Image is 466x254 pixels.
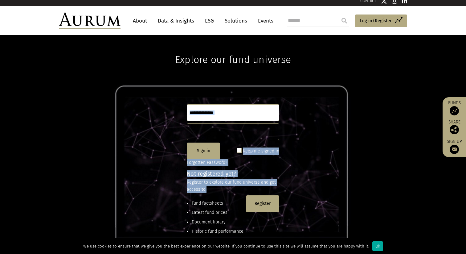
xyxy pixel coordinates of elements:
div: Ok [372,241,383,251]
button: Register [246,195,279,212]
h4: Not registered yet? [187,171,279,177]
img: Share this post [450,125,459,134]
a: Funds [446,100,463,115]
input: Submit [338,15,350,27]
li: Document library [192,219,243,226]
a: About [130,15,150,27]
span: Log in/Register [360,17,392,24]
li: Fund factsheets [192,200,243,207]
li: Latest fund prices [192,209,243,216]
a: Data & Insights [155,15,197,27]
p: Register to explore our fund universe and get access to: [187,179,279,193]
img: Aurum [59,12,121,29]
button: Sign in [187,143,220,159]
a: Forgotten Password? [187,160,227,165]
h1: Explore our fund universe [175,35,291,65]
a: Events [255,15,273,27]
a: Solutions [222,15,250,27]
a: Log in/Register [355,15,407,27]
label: Keep me signed in [243,148,279,155]
img: Access Funds [450,106,459,115]
div: Share [446,120,463,134]
a: Sign up [446,139,463,154]
a: ESG [202,15,217,27]
li: Historic fund performance [192,228,243,235]
img: Sign up to our newsletter [450,145,459,154]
